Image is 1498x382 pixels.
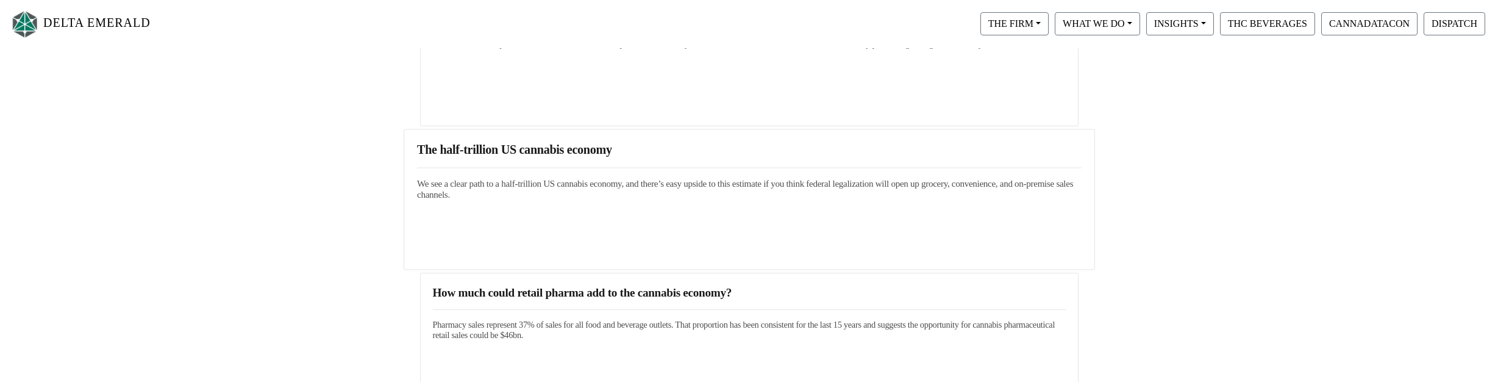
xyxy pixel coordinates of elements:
[1318,18,1421,28] a: CANNADATACON
[417,179,1082,201] h5: We see a clear path to a half-trillion US cannabis economy, and there’s easy upside to this estim...
[980,12,1049,35] button: THE FIRM
[433,286,1066,341] a: How much could retail pharma add to the cannabis economy?Pharmacy sales represent 37% of sales fo...
[1146,12,1214,35] button: INSIGHTS
[1421,18,1488,28] a: DISPATCH
[417,143,1082,157] h3: The half-trillion US cannabis economy
[433,286,1066,300] h3: How much could retail pharma add to the cannabis economy?
[417,143,1082,201] a: The half-trillion US cannabis economyWe see a clear path to a half-trillion US cannabis economy, ...
[1220,12,1315,35] button: THC BEVERAGES
[1217,18,1318,28] a: THC BEVERAGES
[1055,12,1140,35] button: WHAT WE DO
[10,8,40,40] img: Logo
[1424,12,1485,35] button: DISPATCH
[10,5,151,43] a: DELTA EMERALD
[433,320,1066,341] h5: Pharmacy sales represent 37% of sales for all food and beverage outlets. That proportion has been...
[1321,12,1418,35] button: CANNADATACON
